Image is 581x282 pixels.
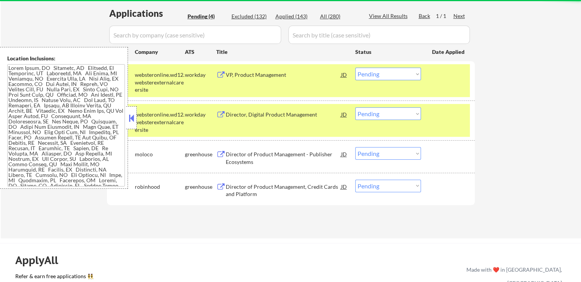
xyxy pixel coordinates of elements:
div: workday [185,71,216,79]
div: Director of Product Management, Credit Cards and Platform [226,183,341,198]
div: ApplyAll [15,254,67,267]
div: robinhood [135,183,185,191]
div: ATS [185,48,216,56]
div: JD [340,68,348,81]
input: Search by company (case sensitive) [109,26,281,44]
div: Excluded (132) [231,13,270,20]
div: Pending (4) [188,13,226,20]
div: greenhouse [185,151,216,158]
div: JD [340,147,348,161]
div: Next [453,12,466,20]
div: Back [419,12,431,20]
div: Director, Digital Product Management [226,111,341,118]
div: JD [340,180,348,193]
div: 1 / 1 [436,12,453,20]
div: greenhouse [185,183,216,191]
div: Company [135,48,185,56]
div: Location Inclusions: [7,55,125,62]
div: VP, Product Management [226,71,341,79]
div: All (280) [320,13,358,20]
div: Applications [109,9,185,18]
div: workday [185,111,216,118]
div: Director of Product Management - Publisher Ecosystems [226,151,341,165]
div: Title [216,48,348,56]
div: websteronline.wd12.websterexternalcareersite [135,111,185,133]
div: Date Applied [432,48,466,56]
div: View All Results [369,12,410,20]
a: Refer & earn free applications 👯‍♀️ [15,274,307,282]
div: websteronline.wd12.websterexternalcareersite [135,71,185,94]
input: Search by title (case sensitive) [288,26,470,44]
div: JD [340,107,348,121]
div: moloco [135,151,185,158]
div: Applied (143) [275,13,314,20]
div: Status [355,45,421,58]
